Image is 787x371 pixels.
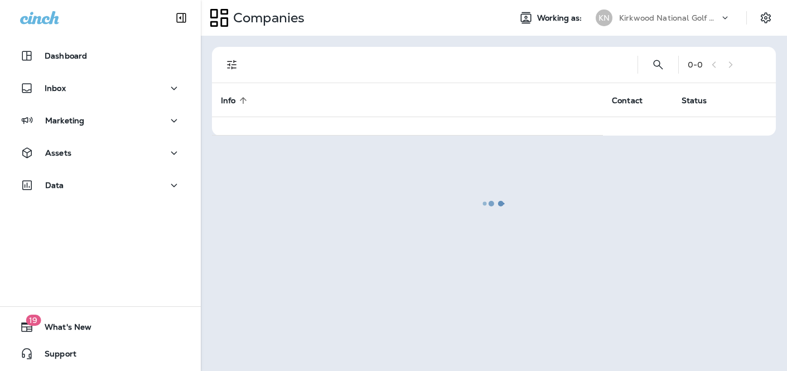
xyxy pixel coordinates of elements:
span: Support [33,349,76,363]
button: 19What's New [11,316,190,338]
p: Kirkwood National Golf Club [619,13,720,22]
button: Settings [756,8,776,28]
p: Inbox [45,84,66,93]
span: 19 [26,315,41,326]
button: Data [11,174,190,196]
button: Collapse Sidebar [166,7,197,29]
p: Marketing [45,116,84,125]
span: Working as: [537,13,585,23]
button: Inbox [11,77,190,99]
p: Dashboard [45,51,87,60]
p: Companies [229,9,305,26]
div: KN [596,9,612,26]
button: Dashboard [11,45,190,67]
p: Assets [45,148,71,157]
button: Marketing [11,109,190,132]
button: Support [11,343,190,365]
span: What's New [33,322,91,336]
button: Assets [11,142,190,164]
p: Data [45,181,64,190]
